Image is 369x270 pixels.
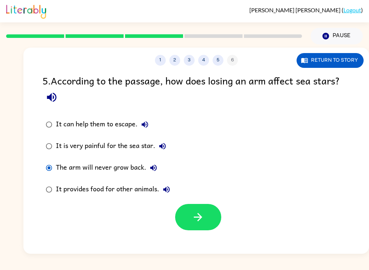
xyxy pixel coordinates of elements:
button: It provides food for other animals. [159,182,174,197]
div: The arm will never grow back. [56,161,161,175]
img: Literably [6,3,46,19]
button: It can help them to escape. [138,117,152,132]
span: [PERSON_NAME] [PERSON_NAME] [249,6,342,13]
button: Pause [311,28,363,44]
div: 5 . According to the passage, how does losing an arm affect sea stars? [43,73,350,106]
button: It is very painful for the sea star. [155,139,170,153]
button: 2 [169,55,180,66]
div: It provides food for other animals. [56,182,174,197]
button: 5 [213,55,223,66]
button: The arm will never grow back. [146,161,161,175]
button: 3 [184,55,195,66]
button: 1 [155,55,166,66]
div: ( ) [249,6,363,13]
div: It can help them to escape. [56,117,152,132]
div: It is very painful for the sea star. [56,139,170,153]
a: Logout [343,6,361,13]
button: 4 [198,55,209,66]
button: Return to story [297,53,364,68]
